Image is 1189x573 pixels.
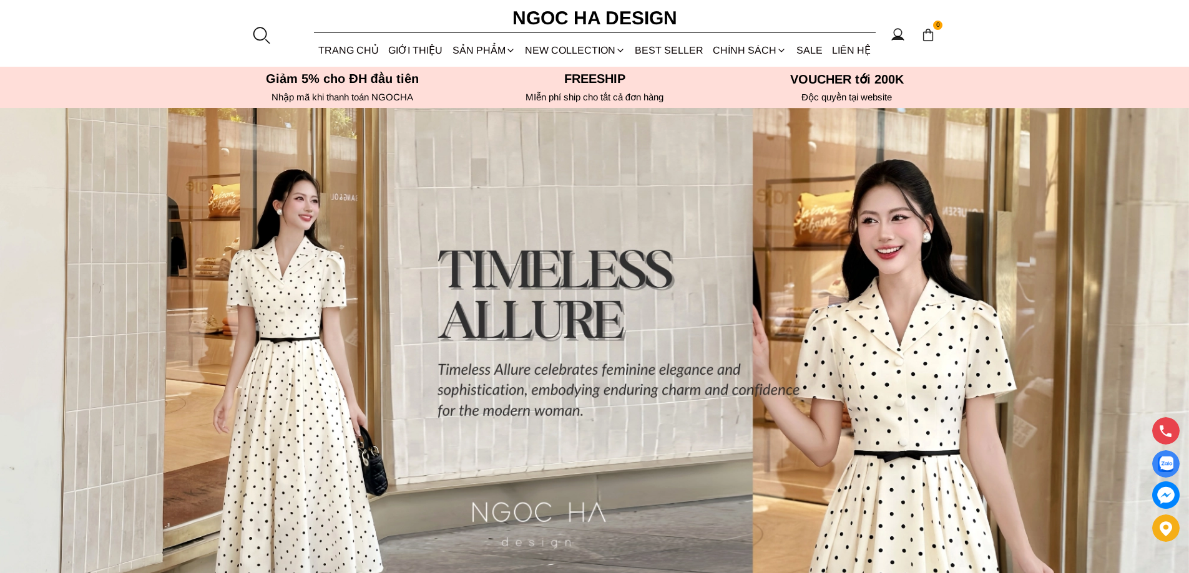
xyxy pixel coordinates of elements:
[630,34,708,67] a: BEST SELLER
[266,72,419,85] font: Giảm 5% cho ĐH đầu tiên
[272,92,413,102] font: Nhập mã khi thanh toán NGOCHA
[1152,481,1180,509] a: messenger
[708,34,791,67] div: Chính sách
[791,34,827,67] a: SALE
[725,72,969,87] h5: VOUCHER tới 200K
[314,34,384,67] a: TRANG CHỦ
[1158,456,1173,472] img: Display image
[564,72,625,85] font: Freeship
[472,92,717,103] h6: MIễn phí ship cho tất cả đơn hàng
[448,34,520,67] div: SẢN PHẨM
[520,34,630,67] a: NEW COLLECTION
[921,28,935,42] img: img-CART-ICON-ksit0nf1
[384,34,448,67] a: GIỚI THIỆU
[933,21,943,31] span: 0
[501,3,688,33] a: Ngoc Ha Design
[725,92,969,103] h6: Độc quyền tại website
[827,34,875,67] a: LIÊN HỆ
[1152,450,1180,478] a: Display image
